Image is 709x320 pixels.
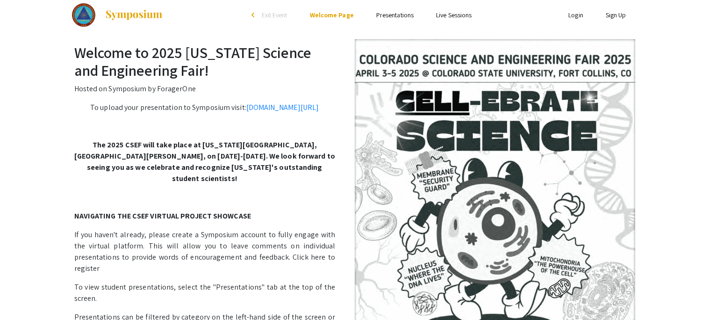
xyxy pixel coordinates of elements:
a: [DOMAIN_NAME][URL] [246,102,319,112]
p: If you haven't already, please create a Symposium account to fully engage with the virtual platfo... [74,229,635,274]
img: 2025 Colorado Science and Engineering Fair [72,3,96,27]
a: Live Sessions [436,11,472,19]
strong: The 2025 CSEF will take place at [US_STATE][GEOGRAPHIC_DATA], [GEOGRAPHIC_DATA][PERSON_NAME], on ... [74,140,335,183]
p: Hosted on Symposium by ForagerOne [74,83,635,95]
a: Sign Up [606,11,626,19]
a: 2025 Colorado Science and Engineering Fair [72,3,164,27]
div: arrow_back_ios [251,12,257,18]
a: Presentations [376,11,414,19]
p: To view student presentations, select the "Presentations" tab at the top of the screen. [74,282,635,304]
img: Symposium by ForagerOne [105,9,163,21]
iframe: Chat [7,278,40,313]
a: Login [568,11,583,19]
p: To upload your presentation to Symposium visit: [74,102,635,113]
h2: Welcome to 2025 [US_STATE] Science and Engineering Fair! [74,44,635,80]
a: Welcome Page [310,11,354,19]
span: Exit Event [262,11,287,19]
strong: NAVIGATING THE CSEF VIRTUAL PROJECT SHOWCASE [74,211,251,221]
